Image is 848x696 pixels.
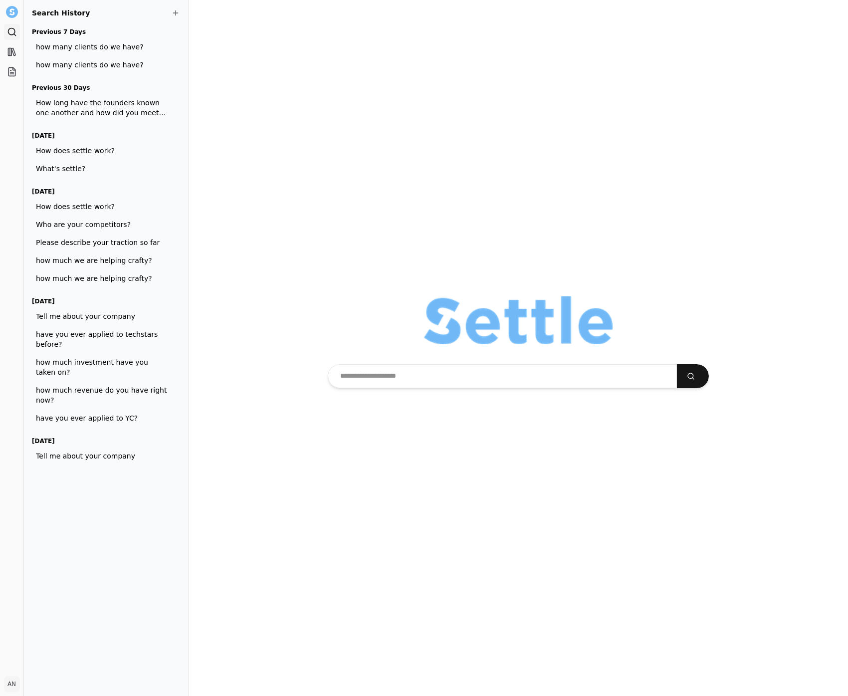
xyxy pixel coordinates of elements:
button: AN [4,676,20,692]
span: What's settle? [36,164,168,174]
img: Organization logo [424,296,613,344]
span: Please describe your traction so far [36,237,168,247]
a: Library [4,44,20,60]
h3: [DATE] [32,186,172,198]
span: have you ever applied to YC? [36,413,168,423]
h3: Previous 30 Days [32,82,172,94]
h3: [DATE] [32,130,172,142]
span: How does settle work? [36,146,168,156]
span: how many clients do we have? [36,60,168,70]
span: Tell me about your company [36,311,168,321]
span: how much revenue do you have right now? [36,385,168,405]
h3: [DATE] [32,295,172,307]
span: how much investment have you taken on? [36,357,168,377]
span: Who are your competitors? [36,220,168,230]
span: How does settle work? [36,202,168,212]
span: Tell me about your company [36,451,168,461]
span: how many clients do we have? [36,42,168,52]
button: Settle [4,4,20,20]
span: how much we are helping crafty? [36,273,168,283]
h3: Previous 7 Days [32,26,172,38]
a: Search [4,24,20,40]
img: Settle [6,6,18,18]
a: Projects [4,64,20,80]
h2: Search History [32,8,180,18]
span: how much we are helping crafty? [36,255,168,265]
span: How long have the founders known one another and how did you meet? Have any of the founders not m... [36,98,168,118]
span: have you ever applied to techstars before? [36,329,168,349]
h3: [DATE] [32,435,172,447]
